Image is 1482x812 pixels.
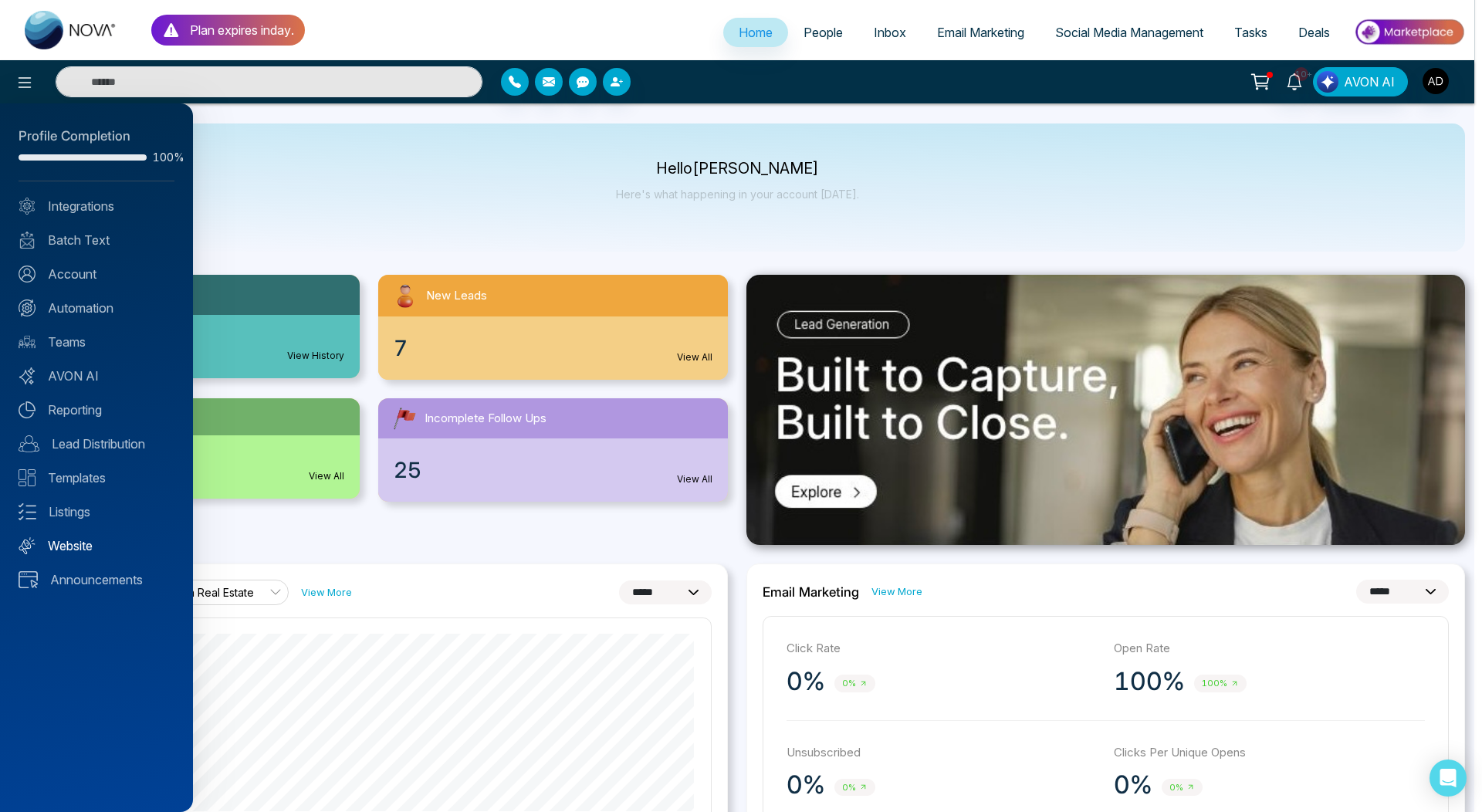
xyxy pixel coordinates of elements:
[153,152,174,163] span: 100%
[19,435,174,453] a: Lead Distribution
[19,266,36,283] img: Account.svg
[19,231,174,249] a: Batch Text
[19,232,36,249] img: batch_text_white.png
[19,571,38,588] img: announcements.svg
[19,299,36,316] img: Automation.svg
[19,503,36,520] img: Listings.svg
[19,502,174,521] a: Listings
[1430,760,1467,797] div: Open Intercom Messenger
[19,401,36,418] img: Reporting.svg
[19,367,36,384] img: Avon-AI.svg
[19,469,36,486] img: Templates.svg
[19,198,36,215] img: Integrated.svg
[19,536,174,555] a: Website
[19,401,174,419] a: Reporting
[19,197,174,215] a: Integrations
[19,265,174,283] a: Account
[19,570,174,589] a: Announcements
[19,127,174,147] div: Profile Completion
[19,469,174,487] a: Templates
[19,333,36,350] img: team.svg
[19,333,174,351] a: Teams
[19,299,174,317] a: Automation
[19,367,174,385] a: AVON AI
[19,435,39,452] img: Lead-dist.svg
[19,537,36,554] img: Website.svg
